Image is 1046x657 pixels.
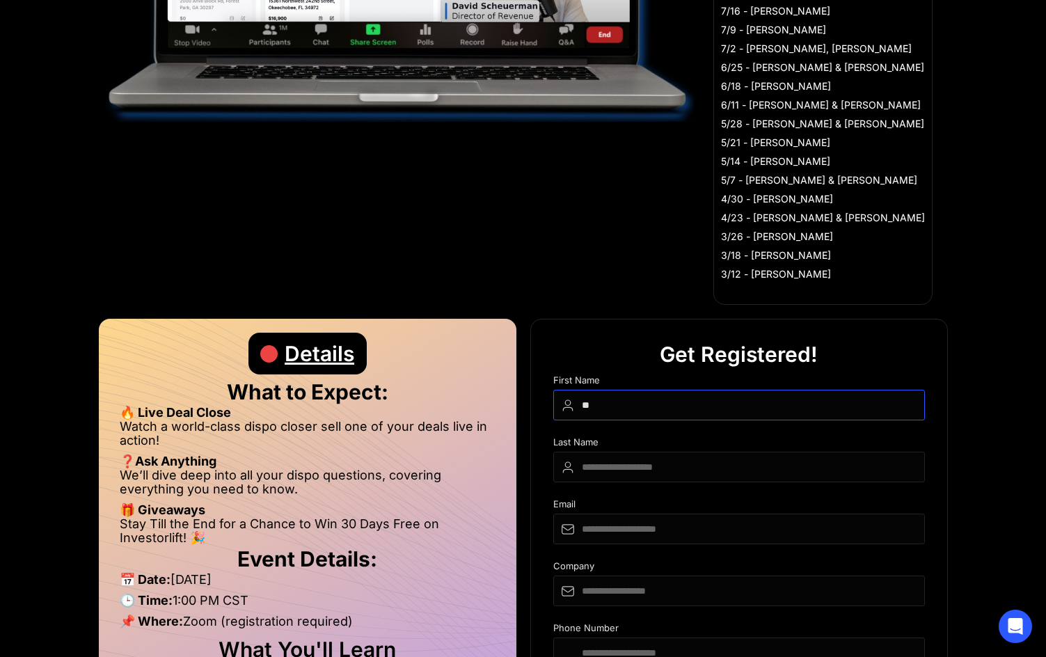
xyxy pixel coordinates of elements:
[553,499,925,514] div: Email
[285,333,354,374] div: Details
[120,517,496,545] li: Stay Till the End for a Chance to Win 30 Days Free on Investorlift! 🎉
[660,333,818,375] div: Get Registered!
[120,405,231,420] strong: 🔥 Live Deal Close
[553,437,925,452] div: Last Name
[999,610,1032,643] div: Open Intercom Messenger
[120,502,205,517] strong: 🎁 Giveaways
[120,468,496,503] li: We’ll dive deep into all your dispo questions, covering everything you need to know.
[120,594,496,615] li: 1:00 PM CST
[120,454,216,468] strong: ❓Ask Anything
[227,379,388,404] strong: What to Expect:
[120,420,496,454] li: Watch a world-class dispo closer sell one of your deals live in action!
[120,615,496,635] li: Zoom (registration required)
[120,642,496,656] h2: What You'll Learn
[553,623,925,638] div: Phone Number
[237,546,377,571] strong: Event Details:
[120,572,171,587] strong: 📅 Date:
[553,375,925,390] div: First Name
[120,573,496,594] li: [DATE]
[120,593,173,608] strong: 🕒 Time:
[553,561,925,576] div: Company
[120,614,183,628] strong: 📌 Where:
